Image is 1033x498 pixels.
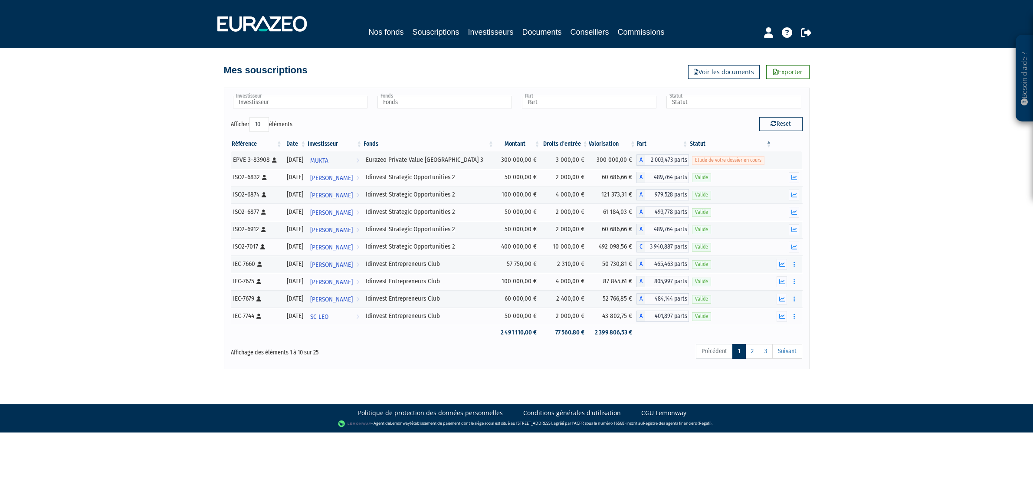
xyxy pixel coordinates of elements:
[468,26,513,38] a: Investisseurs
[233,277,280,286] div: IEC-7675
[363,137,495,151] th: Fonds: activer pour trier la colonne par ordre croissant
[262,192,266,197] i: [Français] Personne physique
[589,186,636,203] td: 121 373,31 €
[256,314,261,319] i: [Français] Personne physique
[310,187,353,203] span: [PERSON_NAME]
[310,257,353,273] span: [PERSON_NAME]
[766,65,810,79] a: Exporter
[310,239,353,256] span: [PERSON_NAME]
[541,256,589,273] td: 2 310,00 €
[366,207,492,216] div: Idinvest Strategic Opportunities 2
[233,207,280,216] div: ISO2-6877
[358,409,503,417] a: Politique de protection des données personnelles
[636,293,689,305] div: A - Idinvest Entrepreneurs Club
[307,169,363,186] a: [PERSON_NAME]
[256,296,261,301] i: [Français] Personne physique
[541,238,589,256] td: 10 000,00 €
[286,173,304,182] div: [DATE]
[307,256,363,273] a: [PERSON_NAME]
[589,151,636,169] td: 300 000,00 €
[286,155,304,164] div: [DATE]
[541,169,589,186] td: 2 000,00 €
[589,256,636,273] td: 50 730,81 €
[307,203,363,221] a: [PERSON_NAME]
[571,26,609,38] a: Conseillers
[495,325,541,340] td: 2 491 110,00 €
[541,221,589,238] td: 2 000,00 €
[689,137,773,151] th: Statut : activer pour trier la colonne par ordre d&eacute;croissant
[366,277,492,286] div: Idinvest Entrepreneurs Club
[645,189,689,200] span: 979,528 parts
[310,205,353,221] span: [PERSON_NAME]
[233,294,280,303] div: IEC-7679
[636,259,689,270] div: A - Idinvest Entrepreneurs Club
[495,308,541,325] td: 50 000,00 €
[495,273,541,290] td: 100 000,00 €
[356,205,359,221] i: Voir l'investisseur
[636,172,689,183] div: A - Idinvest Strategic Opportunities 2
[307,151,363,169] a: MUKTA
[286,207,304,216] div: [DATE]
[286,311,304,321] div: [DATE]
[233,173,280,182] div: ISO2-6832
[307,186,363,203] a: [PERSON_NAME]
[523,409,621,417] a: Conditions générales d'utilisation
[636,154,645,166] span: A
[692,278,711,286] span: Valide
[636,206,689,218] div: A - Idinvest Strategic Opportunities 2
[390,420,410,426] a: Lemonway
[412,26,459,39] a: Souscriptions
[692,191,711,199] span: Valide
[307,308,363,325] a: SC LEO
[745,344,759,359] a: 2
[366,190,492,199] div: Idinvest Strategic Opportunities 2
[495,186,541,203] td: 100 000,00 €
[641,409,686,417] a: CGU Lemonway
[692,156,764,164] span: Etude de votre dossier en cours
[759,117,803,131] button: Reset
[286,277,304,286] div: [DATE]
[366,173,492,182] div: Idinvest Strategic Opportunities 2
[645,276,689,287] span: 805,997 parts
[356,187,359,203] i: Voir l'investisseur
[310,170,353,186] span: [PERSON_NAME]
[618,26,665,38] a: Commissions
[541,137,589,151] th: Droits d'entrée: activer pour trier la colonne par ordre croissant
[522,26,562,38] a: Documents
[356,257,359,273] i: Voir l'investisseur
[217,16,307,32] img: 1732889491-logotype_eurazeo_blanc_rvb.png
[589,238,636,256] td: 492 098,56 €
[231,343,462,357] div: Affichage des éléments 1 à 10 sur 25
[338,419,371,428] img: logo-lemonway.png
[356,274,359,290] i: Voir l'investisseur
[233,311,280,321] div: IEC-7744
[286,190,304,199] div: [DATE]
[692,295,711,303] span: Valide
[495,238,541,256] td: 400 000,00 €
[636,311,645,322] span: A
[541,151,589,169] td: 3 000,00 €
[636,206,645,218] span: A
[366,259,492,269] div: Idinvest Entrepreneurs Club
[645,311,689,322] span: 401,897 parts
[495,290,541,308] td: 60 000,00 €
[645,206,689,218] span: 493,778 parts
[636,259,645,270] span: A
[231,137,283,151] th: Référence : activer pour trier la colonne par ordre croissant
[249,117,269,132] select: Afficheréléments
[310,222,353,238] span: [PERSON_NAME]
[368,26,403,38] a: Nos fonds
[692,312,711,321] span: Valide
[310,292,353,308] span: [PERSON_NAME]
[366,311,492,321] div: Idinvest Entrepreneurs Club
[286,259,304,269] div: [DATE]
[495,137,541,151] th: Montant: activer pour trier la colonne par ordre croissant
[636,224,645,235] span: A
[233,259,280,269] div: IEC-7660
[495,203,541,221] td: 50 000,00 €
[541,186,589,203] td: 4 000,00 €
[310,309,328,325] span: SC LEO
[495,221,541,238] td: 50 000,00 €
[286,242,304,251] div: [DATE]
[645,259,689,270] span: 465,463 parts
